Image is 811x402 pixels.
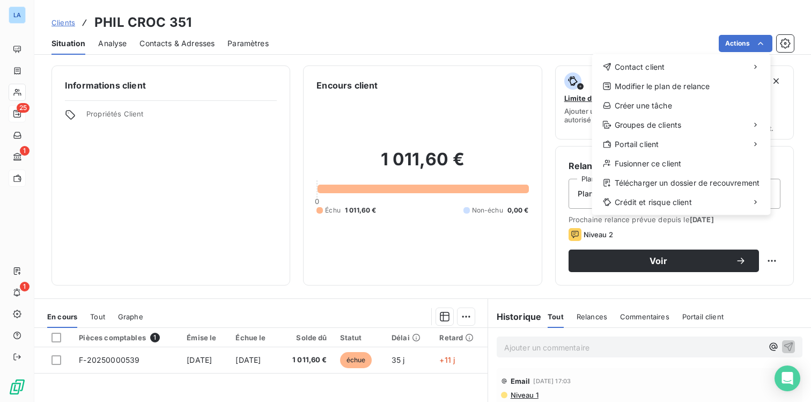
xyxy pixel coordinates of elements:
span: Contact client [615,62,665,72]
div: Fusionner ce client [596,155,766,172]
div: Actions [592,54,771,215]
div: Télécharger un dossier de recouvrement [596,174,766,192]
div: Modifier le plan de relance [596,78,766,95]
span: Portail client [615,139,659,150]
span: Crédit et risque client [615,197,691,208]
span: Groupes de clients [615,120,682,130]
div: Créer une tâche [596,97,766,114]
